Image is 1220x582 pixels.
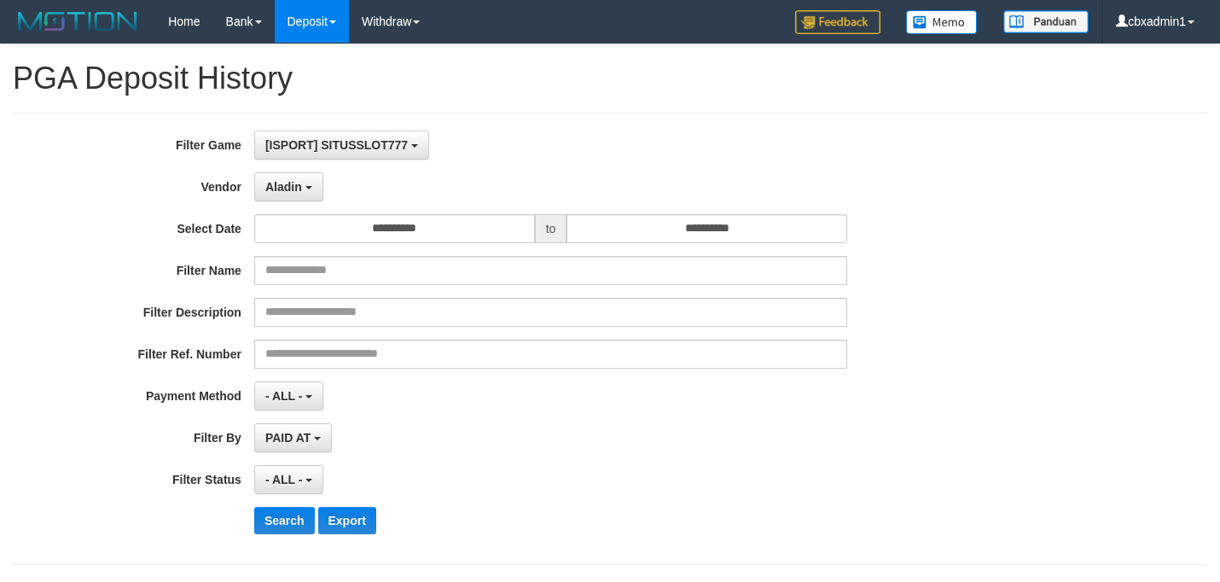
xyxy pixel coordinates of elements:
span: Aladin [265,180,302,194]
button: - ALL - [254,381,323,410]
img: MOTION_logo.png [13,9,142,34]
img: Feedback.jpg [795,10,880,34]
span: [ISPORT] SITUSSLOT777 [265,138,408,152]
img: panduan.png [1003,10,1089,33]
span: - ALL - [265,473,303,486]
img: Button%20Memo.svg [906,10,978,34]
h1: PGA Deposit History [13,61,1207,96]
button: Aladin [254,172,323,201]
span: to [535,214,567,243]
span: - ALL - [265,389,303,403]
button: - ALL - [254,465,323,494]
button: PAID AT [254,423,332,452]
button: Search [254,507,315,534]
button: [ISPORT] SITUSSLOT777 [254,131,429,160]
span: PAID AT [265,431,311,445]
button: Export [318,507,376,534]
